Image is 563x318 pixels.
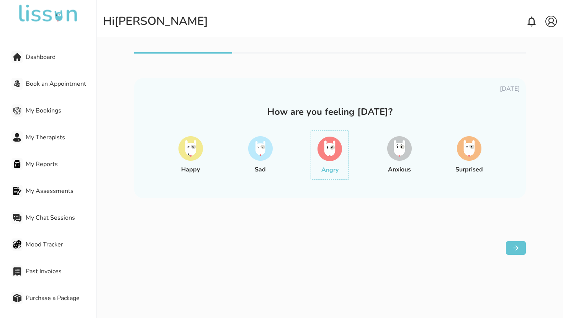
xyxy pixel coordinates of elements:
[18,5,79,23] img: undefined
[13,133,21,142] img: My Therapists
[103,15,208,28] div: Hi [PERSON_NAME]
[13,187,21,195] img: My Assessments
[13,160,21,168] img: My Reports
[387,136,412,161] img: image
[13,80,21,88] img: Book an Appointment
[13,214,21,222] img: My Chat Sessions
[545,16,557,27] img: account.svg
[26,52,97,62] span: Dashboard
[26,240,97,249] span: Mood Tracker
[13,294,21,302] img: Purchase a Package
[26,294,97,303] span: Purchase a Package
[318,137,342,161] img: image
[140,106,520,118] div: How are you feeling [DATE]?
[26,213,97,222] span: My Chat Sessions
[26,267,97,276] span: Past Invoices
[26,160,97,169] span: My Reports
[321,165,339,178] div: Angry
[457,136,481,161] img: image
[140,84,520,93] div: [DATE]
[455,165,483,177] div: Surprised
[26,79,97,88] span: Book an Appointment
[13,267,21,276] img: Past Invoices
[181,165,200,177] div: Happy
[13,240,21,249] img: Mood Tracker
[13,53,21,61] img: Dashboard
[26,186,97,196] span: My Assessments
[26,106,97,115] span: My Bookings
[26,133,97,142] span: My Therapists
[255,165,266,177] div: Sad
[248,136,273,161] img: image
[178,136,203,161] img: image
[388,165,411,177] div: Anxious
[13,106,21,115] img: My Bookings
